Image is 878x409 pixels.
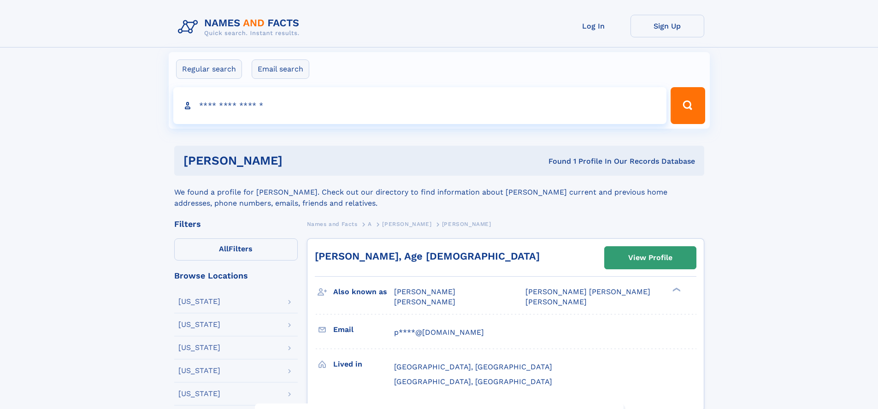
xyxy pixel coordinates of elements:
[178,367,220,374] div: [US_STATE]
[174,15,307,40] img: Logo Names and Facts
[382,218,431,230] a: [PERSON_NAME]
[394,377,552,386] span: [GEOGRAPHIC_DATA], [GEOGRAPHIC_DATA]
[628,247,672,268] div: View Profile
[183,155,416,166] h1: [PERSON_NAME]
[307,218,358,230] a: Names and Facts
[252,59,309,79] label: Email search
[173,87,667,124] input: search input
[333,356,394,372] h3: Lived in
[525,287,650,296] span: [PERSON_NAME] [PERSON_NAME]
[176,59,242,79] label: Regular search
[315,250,540,262] a: [PERSON_NAME], Age [DEMOGRAPHIC_DATA]
[442,221,491,227] span: [PERSON_NAME]
[333,284,394,300] h3: Also known as
[631,15,704,37] a: Sign Up
[178,298,220,305] div: [US_STATE]
[394,362,552,371] span: [GEOGRAPHIC_DATA], [GEOGRAPHIC_DATA]
[174,220,298,228] div: Filters
[394,287,455,296] span: [PERSON_NAME]
[382,221,431,227] span: [PERSON_NAME]
[368,218,372,230] a: A
[174,238,298,261] label: Filters
[671,87,705,124] button: Search Button
[605,247,696,269] a: View Profile
[415,156,695,166] div: Found 1 Profile In Our Records Database
[394,297,455,306] span: [PERSON_NAME]
[670,287,681,293] div: ❯
[219,244,229,253] span: All
[178,390,220,397] div: [US_STATE]
[178,321,220,328] div: [US_STATE]
[178,344,220,351] div: [US_STATE]
[368,221,372,227] span: A
[525,297,587,306] span: [PERSON_NAME]
[174,272,298,280] div: Browse Locations
[333,322,394,338] h3: Email
[174,176,704,209] div: We found a profile for [PERSON_NAME]. Check out our directory to find information about [PERSON_N...
[557,15,631,37] a: Log In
